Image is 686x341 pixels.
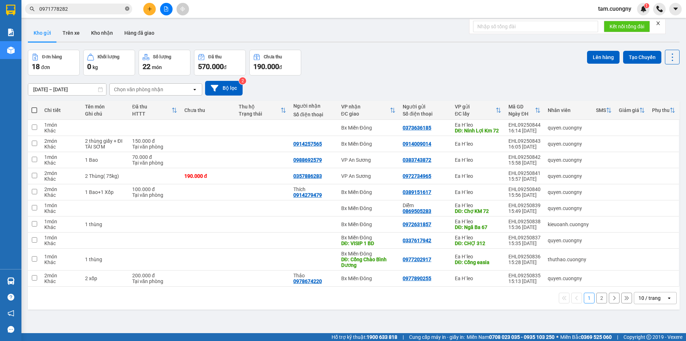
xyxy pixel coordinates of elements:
strong: 1900 633 818 [367,334,397,340]
span: copyright [646,335,651,340]
div: 15:57 [DATE] [508,176,541,182]
div: quyen.cuongny [548,173,589,179]
span: kg [93,64,98,70]
span: Kết nối tổng đài [610,23,644,30]
img: solution-icon [7,29,15,36]
div: 1 món [44,254,78,259]
span: question-circle [8,294,14,301]
div: DĐ: Ngã Ba 67 [455,224,501,230]
div: Trạng thái [239,111,280,117]
button: Kho gửi [28,24,57,42]
span: caret-down [672,6,679,12]
div: Bx Miền Đông [341,125,396,131]
input: Tìm tên, số ĐT hoặc mã đơn [39,5,124,13]
div: EHL09250838 [508,219,541,224]
div: Tại văn phòng [132,160,177,166]
button: Đơn hàng18đơn [28,50,80,75]
button: Kho nhận [85,24,119,42]
img: icon-new-feature [640,6,647,12]
span: đ [224,64,227,70]
span: | [617,333,618,341]
div: Thích [293,186,334,192]
div: 15:36 [DATE] [508,224,541,230]
img: logo-vxr [6,5,15,15]
strong: 0369 525 060 [581,334,612,340]
button: Lên hàng [587,51,620,64]
div: Tại văn phòng [132,144,177,150]
div: EHL09250843 [508,138,541,144]
button: Bộ lọc [205,81,243,96]
span: notification [8,310,14,317]
sup: 1 [644,3,649,8]
div: 15:49 [DATE] [508,208,541,214]
span: close-circle [125,6,129,13]
div: 15:13 [DATE] [508,278,541,284]
div: Khác [44,208,78,214]
div: EHL09250839 [508,203,541,208]
div: Tại văn phòng [132,192,177,198]
div: 190.000 đ [184,173,232,179]
div: 200.000 đ [132,273,177,278]
th: Toggle SortBy [338,101,399,120]
th: Toggle SortBy [648,101,679,120]
div: Khác [44,192,78,198]
button: 1 [584,293,595,303]
div: Khác [44,144,78,150]
div: 0978674220 [293,278,322,284]
div: 1 thùng [85,221,125,227]
span: 0 [87,62,91,71]
button: aim [177,3,189,15]
span: đ [279,64,282,70]
div: DĐ: CHỢ 312 [455,240,501,246]
span: Hỗ trợ kỹ thuật: [332,333,397,341]
div: 15:56 [DATE] [508,192,541,198]
div: Khác [44,259,78,265]
svg: open [666,295,672,301]
span: 22 [143,62,150,71]
div: 0357886283 [293,173,322,179]
img: warehouse-icon [7,47,15,54]
div: 15:28 [DATE] [508,259,541,265]
div: 1 món [44,219,78,224]
div: Mã GD [508,104,535,109]
div: Ea H`leo [455,254,501,259]
div: Chưa thu [264,54,282,59]
div: Ea H`leo [455,189,501,195]
div: Khác [44,128,78,133]
div: EHL09250842 [508,154,541,160]
button: caret-down [669,3,682,15]
div: quyen.cuongny [548,157,589,163]
div: 2 Thùng( 75kg) [85,173,125,179]
div: Thu hộ [239,104,280,109]
span: | [403,333,404,341]
div: SMS [596,107,606,113]
span: 18 [32,62,40,71]
div: Ea H`leo [455,203,501,208]
div: Thảo [293,273,334,278]
div: Bx Miền Đông [341,276,396,281]
div: HTTT [132,111,171,117]
div: Tên món [85,104,125,109]
button: Khối lượng0kg [83,50,135,75]
div: Số lượng [153,54,171,59]
div: 0914279479 [293,192,322,198]
div: 1 món [44,122,78,128]
span: close [656,21,661,26]
div: quyen.cuongny [548,238,589,243]
div: 2 món [44,186,78,192]
div: 1 Bao+1 Xốp [85,189,125,195]
div: Đã thu [208,54,222,59]
div: 2 món [44,170,78,176]
span: Miền Bắc [560,333,612,341]
div: VP An Sương [341,157,396,163]
span: tam.cuongny [592,4,637,13]
div: DĐ: Cổng easia [455,259,501,265]
div: quyen.cuongny [548,205,589,211]
div: 15:35 [DATE] [508,240,541,246]
div: Ea H`leo [455,122,501,128]
div: Tại văn phòng [132,278,177,284]
button: plus [143,3,156,15]
span: plus [147,6,152,11]
span: Miền Nam [467,333,555,341]
div: Đã thu [132,104,171,109]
